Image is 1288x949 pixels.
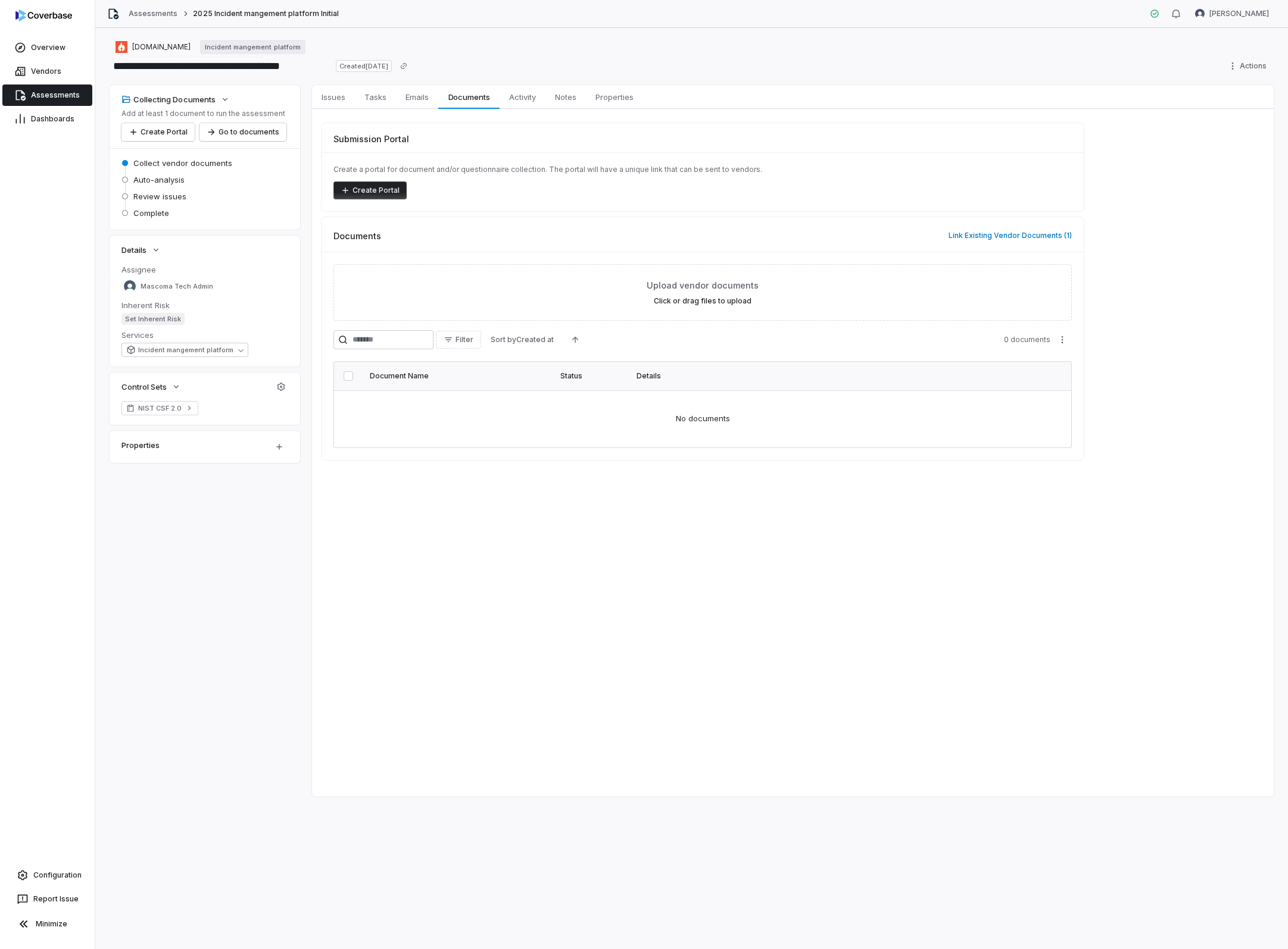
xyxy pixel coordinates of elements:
span: [PERSON_NAME] [1209,9,1269,18]
button: Collecting Documents [118,89,233,110]
span: Dashboards [31,114,74,124]
span: Vendors [31,67,61,76]
dt: Inherent Risk [121,300,288,311]
span: 2025 Incident mangement platform Initial [193,9,339,18]
span: Collect vendor documents [133,158,232,168]
span: Documents [333,230,381,242]
button: Create Portal [333,181,407,199]
a: Overview [2,37,92,58]
span: Incident mangement platform [138,346,233,355]
span: Overview [31,43,66,52]
button: Minimize [5,912,90,936]
p: Create a portal for document and/or questionnaire collection. The portal will have a unique link ... [333,165,1072,174]
div: Collecting Documents [121,94,216,105]
button: Report Issue [5,888,90,910]
span: Upload vendor documents [647,279,759,292]
div: Status [560,371,622,381]
dt: Assignee [121,264,288,275]
span: Emails [401,89,434,105]
button: Link Existing Vendor Documents (1) [945,223,1075,248]
a: Assessments [129,9,177,18]
span: Activity [504,89,541,105]
span: Assessments [31,90,80,100]
button: Details [118,239,164,261]
div: Document Name [370,371,546,381]
span: Created [DATE] [336,60,392,72]
span: Set Inherent Risk [121,313,185,325]
a: Assessments [2,84,92,106]
span: Notes [550,89,581,105]
a: NIST CSF 2.0 [121,401,198,415]
div: Details [637,371,1036,381]
button: Control Sets [118,376,185,397]
a: Vendors [2,61,92,82]
button: Sort byCreated at [484,331,561,349]
span: Minimize [36,919,67,929]
span: Tasks [360,89,391,105]
button: https://incident.io/[DOMAIN_NAME] [112,36,194,58]
a: Dashboards [2,108,92,130]
button: Neil Kelly avatar[PERSON_NAME] [1188,5,1276,23]
span: Configuration [33,870,82,880]
img: logo-D7KZi-bG.svg [15,10,72,21]
span: [DOMAIN_NAME] [132,42,191,52]
span: Auto-analysis [133,174,185,185]
p: Add at least 1 document to run the assessment [121,109,286,118]
span: Details [121,245,146,255]
span: Submission Portal [333,133,409,145]
button: Filter [436,331,481,349]
label: Click or drag files to upload [654,296,751,306]
dt: Services [121,330,288,340]
td: No documents [334,390,1071,447]
span: Control Sets [121,381,167,392]
span: Properties [591,89,638,105]
button: Copy link [393,55,414,77]
a: Incident mangement platform [200,40,305,54]
span: 0 documents [1004,335,1050,344]
span: Mascoma Tech Admin [141,282,213,291]
span: Filter [456,335,473,344]
img: Neil Kelly avatar [1195,9,1205,18]
button: Actions [1224,57,1274,75]
svg: Ascending [570,335,580,344]
a: Configuration [5,865,90,886]
button: More actions [1053,331,1072,349]
span: NIST CSF 2.0 [138,403,182,413]
span: Documents [444,89,495,105]
span: Issues [317,89,350,105]
img: Mascoma Tech Admin avatar [124,280,136,292]
span: Complete [133,208,169,218]
span: Report Issue [33,894,79,904]
button: Create Portal [121,123,195,141]
span: Review issues [133,191,186,202]
button: Go to documents [199,123,286,141]
button: Ascending [563,331,587,349]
